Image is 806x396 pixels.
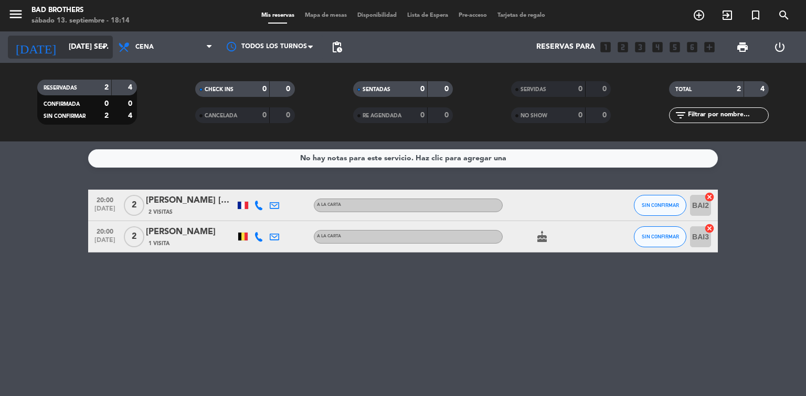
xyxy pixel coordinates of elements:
i: looks_one [599,40,612,54]
button: SIN CONFIRMAR [634,195,686,216]
span: pending_actions [331,41,343,53]
span: Mapa de mesas [300,13,352,18]
i: add_circle_outline [693,9,705,21]
strong: 0 [578,112,582,119]
i: looks_4 [651,40,664,54]
span: print [736,41,749,53]
div: No hay notas para este servicio. Haz clic para agregar una [300,152,506,164]
strong: 2 [104,112,109,119]
span: CANCELADA [205,113,237,118]
span: Lista de Espera [402,13,453,18]
div: Bad Brothers [31,5,130,16]
span: SENTADAS [363,87,390,92]
strong: 0 [286,112,292,119]
span: NO SHOW [521,113,547,118]
span: Cena [135,43,154,51]
span: TOTAL [675,87,692,92]
span: SIN CONFIRMAR [44,114,86,119]
span: 2 Visitas [149,208,173,216]
i: looks_6 [685,40,699,54]
i: looks_two [616,40,630,54]
strong: 2 [104,84,109,91]
i: power_settings_new [773,41,786,53]
input: Filtrar por nombre... [687,109,768,121]
span: 2 [124,195,144,216]
strong: 0 [420,112,425,119]
span: SIN CONFIRMAR [642,202,679,208]
span: Disponibilidad [352,13,402,18]
span: RESERVADAS [44,85,77,91]
span: Pre-acceso [453,13,492,18]
i: looks_3 [633,40,647,54]
button: menu [8,6,24,26]
span: RE AGENDADA [363,113,401,118]
span: Tarjetas de regalo [492,13,550,18]
i: cancel [704,192,715,202]
strong: 0 [262,85,267,93]
span: CHECK INS [205,87,234,92]
i: turned_in_not [749,9,762,21]
strong: 0 [262,112,267,119]
strong: 0 [128,100,134,107]
i: filter_list [674,109,687,122]
div: [PERSON_NAME] [146,225,235,239]
i: looks_5 [668,40,682,54]
i: arrow_drop_down [98,41,110,53]
i: [DATE] [8,36,63,59]
i: add_box [703,40,716,54]
strong: 0 [444,112,451,119]
strong: 0 [286,85,292,93]
strong: 4 [128,84,134,91]
div: [PERSON_NAME] [US_STATE] [146,194,235,207]
span: [DATE] [92,237,118,249]
i: exit_to_app [721,9,734,21]
span: 1 Visita [149,239,169,248]
span: 20:00 [92,225,118,237]
i: cake [536,230,548,243]
strong: 0 [420,85,425,93]
i: menu [8,6,24,22]
span: Mis reservas [256,13,300,18]
span: CONFIRMADA [44,102,80,107]
i: search [778,9,790,21]
span: SERVIDAS [521,87,546,92]
strong: 0 [602,112,609,119]
span: A LA CARTA [317,203,341,207]
span: 2 [124,226,144,247]
span: 20:00 [92,193,118,205]
span: SIN CONFIRMAR [642,234,679,239]
button: SIN CONFIRMAR [634,226,686,247]
span: A LA CARTA [317,234,341,238]
strong: 0 [602,85,609,93]
strong: 0 [578,85,582,93]
div: sábado 13. septiembre - 18:14 [31,16,130,26]
strong: 4 [760,85,767,93]
div: LOG OUT [761,31,798,63]
i: cancel [704,223,715,234]
strong: 2 [737,85,741,93]
span: [DATE] [92,205,118,217]
strong: 4 [128,112,134,119]
strong: 0 [444,85,451,93]
strong: 0 [104,100,109,107]
span: Reservas para [536,43,595,51]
